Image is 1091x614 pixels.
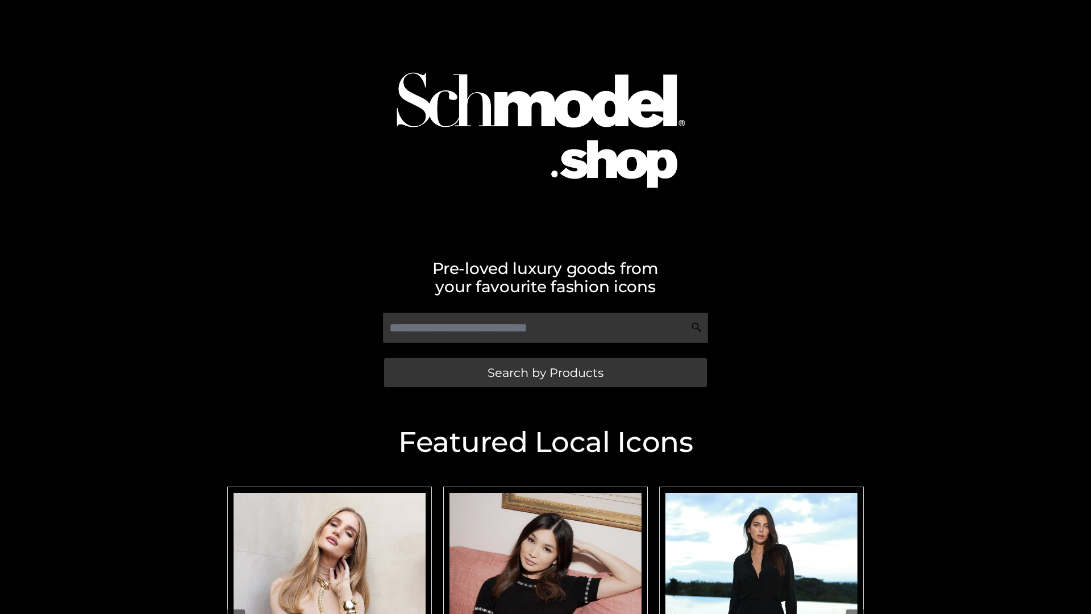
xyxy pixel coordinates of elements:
h2: Pre-loved luxury goods from your favourite fashion icons [222,259,869,296]
span: Search by Products [488,367,603,379]
a: Search by Products [384,358,707,387]
img: Search Icon [691,322,702,333]
h2: Featured Local Icons​ [222,428,869,457]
